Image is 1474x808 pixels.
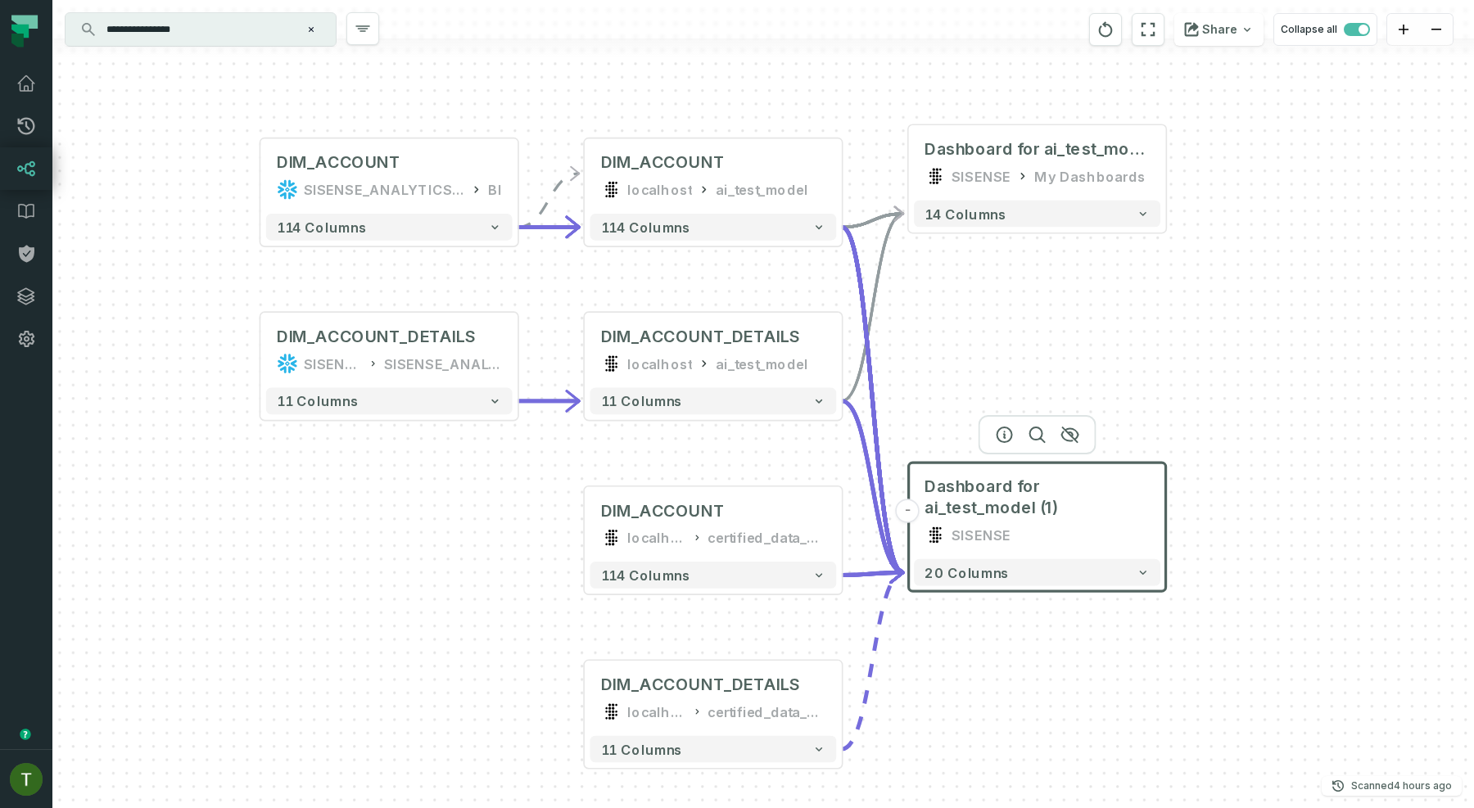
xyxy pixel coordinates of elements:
[1394,779,1452,792] relative-time: Oct 5, 2025, 6:01 PM GMT+3
[627,701,686,722] div: localhost
[277,326,477,347] div: DIM_ACCOUNT_DETAILS
[896,499,920,522] button: -
[601,500,726,521] div: DIM_ACCOUNT
[708,527,825,548] div: certified_data_model_for_ai
[708,701,825,722] div: certified_data_model_for_ai
[601,393,683,409] span: 11 columns
[1273,13,1377,46] button: Collapse all
[842,572,903,749] g: Edge from 12628b8cb8a4c837e47624d82f818d76 to c0e441fb5c87880b45a31a474b5ac78f
[627,527,686,548] div: localhost
[601,674,801,695] div: DIM_ACCOUNT_DETAILS
[1174,13,1264,46] button: Share
[716,353,808,374] div: ai_test_model
[1420,14,1453,46] button: zoom out
[518,174,579,227] g: Edge from 72fdfb457e6ff818ffbab6852a9849ad to f0bbcf112db6f1d62a3046192b2097f0
[601,219,691,236] span: 114 columns
[18,727,33,742] div: Tooltip anchor
[1034,165,1146,187] div: My Dashboards
[277,152,401,174] div: DIM_ACCOUNT
[277,219,367,236] span: 114 columns
[304,178,464,200] div: SISENSE_ANALYTICS_PRODUCTION
[627,353,691,374] div: localhost
[842,572,903,575] g: Edge from 8ba81996dc409773244cde51d122509b to c0e441fb5c87880b45a31a474b5ac78f
[952,524,1011,545] div: SISENSE
[1387,14,1420,46] button: zoom in
[601,326,801,347] div: DIM_ACCOUNT_DETAILS
[925,476,1150,518] span: Dashboard for ai_test_model (1)
[601,152,726,174] div: DIM_ACCOUNT
[384,353,502,374] div: SISENSE_ANALYTICS_PRODUCTION
[842,401,903,572] g: Edge from d5c6f51af91fbff1585ebf2f7e4fecea to c0e441fb5c87880b45a31a474b5ac78f
[488,178,501,200] div: BI
[1351,778,1452,794] p: Scanned
[277,393,359,409] span: 11 columns
[10,763,43,796] img: avatar of Tomer Galun
[627,178,691,200] div: localhost
[925,564,1009,580] span: 20 columns
[925,205,1006,222] span: 14 columns
[303,21,319,38] button: Clear search query
[304,353,363,374] div: SISENSE_ANALYTICS_PRODUCTION
[842,227,903,572] g: Edge from f0bbcf112db6f1d62a3046192b2097f0 to c0e441fb5c87880b45a31a474b5ac78f
[601,741,683,757] span: 11 columns
[925,138,1150,160] div: Dashboard for ai_test_model
[716,178,808,200] div: ai_test_model
[952,165,1011,187] div: SISENSE
[601,567,691,584] span: 114 columns
[842,214,903,227] g: Edge from f0bbcf112db6f1d62a3046192b2097f0 to e29350261b1fc11564e90e0c8b150b6b
[1322,776,1462,796] button: Scanned[DATE] 6:01:52 PM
